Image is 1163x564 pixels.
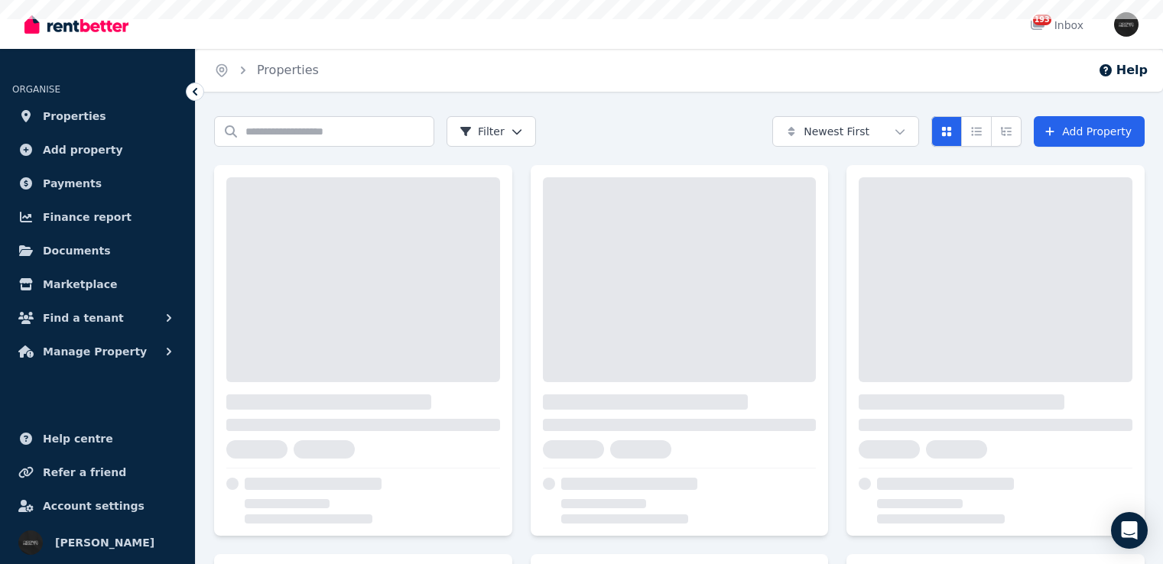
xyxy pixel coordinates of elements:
[12,168,183,199] a: Payments
[43,309,124,327] span: Find a tenant
[18,530,43,555] img: Tim Troy
[43,497,145,515] span: Account settings
[12,423,183,454] a: Help centre
[43,141,123,159] span: Add property
[1033,15,1051,25] span: 193
[931,116,1022,147] div: View options
[43,107,106,125] span: Properties
[1034,116,1145,147] a: Add Property
[43,241,111,260] span: Documents
[12,135,183,165] a: Add property
[55,533,154,552] span: [PERSON_NAME]
[12,269,183,300] a: Marketplace
[43,342,147,361] span: Manage Property
[772,116,919,147] button: Newest First
[12,336,183,367] button: Manage Property
[257,63,319,77] a: Properties
[12,101,183,131] a: Properties
[804,124,869,139] span: Newest First
[43,174,102,193] span: Payments
[447,116,536,147] button: Filter
[1098,61,1148,79] button: Help
[12,491,183,521] a: Account settings
[24,13,128,36] img: RentBetter
[43,275,117,293] span: Marketplace
[1030,18,1083,33] div: Inbox
[961,116,992,147] button: Compact list view
[43,463,126,481] span: Refer a friend
[12,202,183,232] a: Finance report
[460,124,505,139] span: Filter
[196,49,337,92] nav: Breadcrumb
[43,208,132,226] span: Finance report
[12,303,183,333] button: Find a tenant
[12,457,183,488] a: Refer a friend
[12,235,183,266] a: Documents
[991,116,1022,147] button: Expanded list view
[931,116,962,147] button: Card view
[12,84,60,95] span: ORGANISE
[1114,12,1139,37] img: Tim Troy
[43,429,113,448] span: Help centre
[1111,512,1148,549] div: Open Intercom Messenger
